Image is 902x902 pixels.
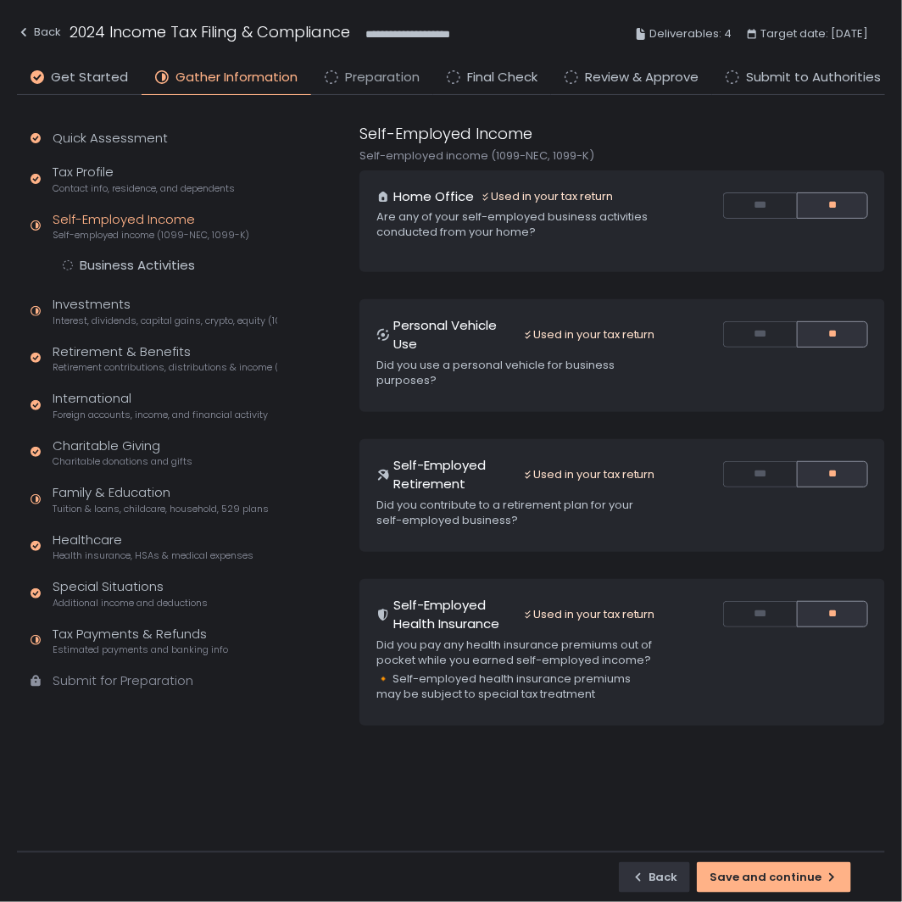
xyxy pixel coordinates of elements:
[523,327,655,342] div: Used in your tax return
[17,22,61,42] div: Back
[359,122,532,145] h1: Self-Employed Income
[619,862,690,893] button: Back
[80,257,195,274] div: Business Activities
[585,68,699,87] span: Review & Approve
[53,295,277,327] div: Investments
[760,24,868,44] span: Target date: [DATE]
[649,24,732,44] span: Deliverables: 4
[53,409,268,421] span: Foreign accounts, income, and financial activity
[53,342,277,375] div: Retirement & Benefits
[53,531,253,563] div: Healthcare
[53,577,208,610] div: Special Situations
[376,638,655,668] div: Did you pay any health insurance premiums out of pocket while you earned self-employed income?
[345,68,420,87] span: Preparation
[746,68,881,87] span: Submit to Authorities
[53,229,249,242] span: Self-employed income (1099-NEC, 1099-K)
[53,163,235,195] div: Tax Profile
[51,68,128,87] span: Get Started
[53,671,193,691] div: Submit for Preparation
[697,862,851,893] button: Save and continue
[393,187,474,207] h1: Home Office
[53,597,208,610] span: Additional income and deductions
[53,483,269,515] div: Family & Education
[632,870,677,885] div: Back
[376,358,655,388] div: Did you use a personal vehicle for business purposes?
[53,315,277,327] span: Interest, dividends, capital gains, crypto, equity (1099s, K-1s)
[376,671,655,702] div: 🔸 Self-employed health insurance premiums may be subject to special tax treatment
[523,607,655,622] div: Used in your tax return
[53,210,249,242] div: Self-Employed Income
[53,129,168,148] div: Quick Assessment
[393,456,516,494] h1: Self-Employed Retirement
[53,549,253,562] span: Health insurance, HSAs & medical expenses
[53,643,228,656] span: Estimated payments and banking info
[467,68,537,87] span: Final Check
[53,455,192,468] span: Charitable donations and gifts
[53,437,192,469] div: Charitable Giving
[17,20,61,48] button: Back
[53,361,277,374] span: Retirement contributions, distributions & income (1099-R, 5498)
[710,870,838,885] div: Save and continue
[359,148,885,164] div: Self-employed income (1099-NEC, 1099-K)
[53,389,268,421] div: International
[53,503,269,515] span: Tuition & loans, childcare, household, 529 plans
[393,316,516,354] h1: Personal Vehicle Use
[175,68,298,87] span: Gather Information
[53,182,235,195] span: Contact info, residence, and dependents
[393,596,516,634] h1: Self-Employed Health Insurance
[523,467,655,482] div: Used in your tax return
[70,20,350,43] h1: 2024 Income Tax Filing & Compliance
[481,189,613,204] div: Used in your tax return
[376,498,655,528] div: Did you contribute to a retirement plan for your self-employed business?
[376,209,655,240] div: Are any of your self-employed business activities conducted from your home?
[53,625,228,657] div: Tax Payments & Refunds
